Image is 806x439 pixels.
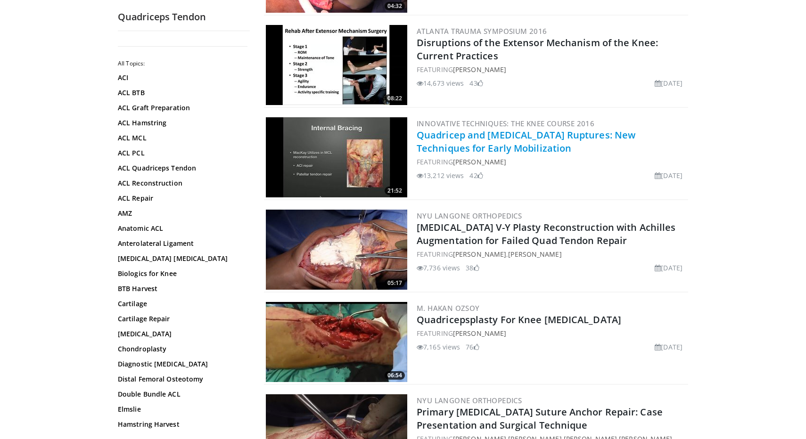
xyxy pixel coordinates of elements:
a: Cartilage [118,299,245,309]
a: ACL Repair [118,194,245,203]
li: 76 [466,342,479,352]
span: 05:17 [385,279,405,287]
a: Hamstring Harvest [118,420,245,429]
a: Quadricepsplasty For Knee [MEDICAL_DATA] [417,313,621,326]
a: [PERSON_NAME] [453,250,506,259]
a: Innovative Techniques: the Knee Course 2016 [417,119,594,128]
a: [PERSON_NAME] [453,157,506,166]
li: 7,736 views [417,263,460,273]
li: 13,212 views [417,171,464,180]
a: 21:52 [266,117,407,197]
a: ACL PCL [118,148,245,158]
a: Anterolateral Ligament [118,239,245,248]
a: Diagnostic [MEDICAL_DATA] [118,359,245,369]
a: Chondroplasty [118,344,245,354]
a: [MEDICAL_DATA] [MEDICAL_DATA] [118,254,245,263]
a: ACI [118,73,245,82]
a: M. Hakan Ozsoy [417,303,480,313]
span: 04:32 [385,2,405,10]
a: Double Bundle ACL [118,390,245,399]
a: Disruptions of the Extensor Mechanism of the Knee: Current Practices [417,36,658,62]
li: [DATE] [655,171,683,180]
div: FEATURING , [417,249,686,259]
a: Distal Femoral Osteotomy [118,374,245,384]
a: Quadricep and [MEDICAL_DATA] Ruptures: New Techniques for Early Mobilization [417,129,635,154]
span: 08:22 [385,94,405,103]
img: 50956ccb-5814-4b6b-bfb2-e5cdb7275605.300x170_q85_crop-smart_upscale.jpg [266,302,407,382]
img: d014f5fd-cbc6-43de-885c-b4dd16b39b80.jpg.300x170_q85_crop-smart_upscale.jpg [266,210,407,290]
div: FEATURING [417,328,686,338]
li: 38 [466,263,479,273]
a: Primary [MEDICAL_DATA] Suture Anchor Repair: Case Presentation and Surgical Technique [417,406,663,431]
li: [DATE] [655,78,683,88]
li: 7,165 views [417,342,460,352]
li: 14,673 views [417,78,464,88]
div: FEATURING [417,157,686,167]
a: ACL BTB [118,88,245,98]
span: 21:52 [385,187,405,195]
img: c329ce19-05ea-4e12-b583-111b1ee27852.300x170_q85_crop-smart_upscale.jpg [266,25,407,105]
span: 06:54 [385,371,405,380]
a: BTB Harvest [118,284,245,293]
a: NYU Langone Orthopedics [417,211,522,220]
a: AMZ [118,209,245,218]
a: [MEDICAL_DATA] [118,329,245,339]
li: [DATE] [655,263,683,273]
a: ACL Graft Preparation [118,103,245,113]
li: 42 [469,171,483,180]
img: AlCdVYZxUWkgWPEX4xMDoxOjA4MTsiGN.300x170_q85_crop-smart_upscale.jpg [266,117,407,197]
div: FEATURING [417,65,686,74]
a: Atlanta Trauma Symposium 2016 [417,26,547,36]
a: Anatomic ACL [118,224,245,233]
a: NYU Langone Orthopedics [417,396,522,405]
a: 08:22 [266,25,407,105]
a: ACL Reconstruction [118,179,245,188]
h2: All Topics: [118,60,247,67]
a: Elmslie [118,405,245,414]
a: 06:54 [266,302,407,382]
li: 43 [469,78,483,88]
h2: Quadriceps Tendon [118,11,250,23]
a: ACL Quadriceps Tendon [118,163,245,173]
a: ACL MCL [118,133,245,143]
a: [PERSON_NAME] [453,65,506,74]
a: 05:17 [266,210,407,290]
a: ACL Hamstring [118,118,245,128]
a: [MEDICAL_DATA] V-Y Plasty Reconstruction with Achilles Augmentation for Failed Quad Tendon Repair [417,221,675,247]
a: [PERSON_NAME] [508,250,561,259]
a: Biologics for Knee [118,269,245,278]
a: [PERSON_NAME] [453,329,506,338]
li: [DATE] [655,342,683,352]
a: Cartilage Repair [118,314,245,324]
